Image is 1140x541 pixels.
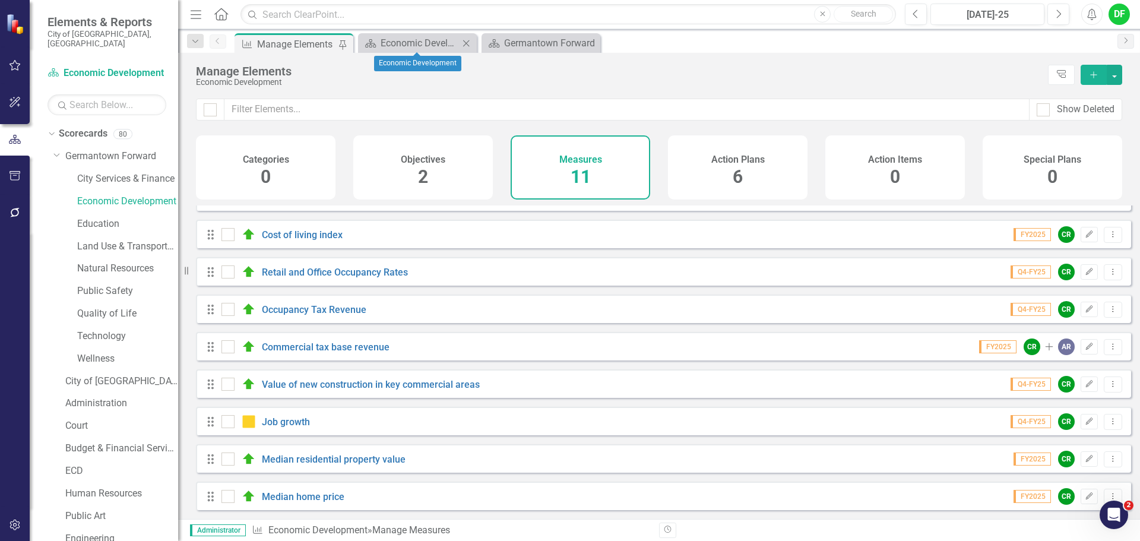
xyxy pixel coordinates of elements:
img: On Target [242,265,256,279]
iframe: Intercom live chat [1100,501,1128,529]
img: On Target [242,377,256,391]
a: Court [65,419,178,433]
div: CR [1058,376,1075,393]
div: CR [1058,451,1075,467]
span: FY2025 [1014,453,1051,466]
a: Value of new construction in key commercial areas [262,379,480,390]
button: Search [834,6,893,23]
input: Filter Elements... [224,99,1030,121]
a: Cost of living index [262,229,343,241]
div: 80 [113,129,132,139]
a: ECD [65,464,178,478]
span: Elements & Reports [47,15,166,29]
small: City of [GEOGRAPHIC_DATA], [GEOGRAPHIC_DATA] [47,29,166,49]
a: Scorecards [59,127,107,141]
input: Search Below... [47,94,166,115]
a: Economic Development [268,524,368,536]
a: Wellness [77,352,178,366]
span: Q4-FY25 [1011,303,1051,316]
div: AR [1058,338,1075,355]
span: Q4-FY25 [1011,415,1051,428]
a: Public Safety [77,284,178,298]
div: » Manage Measures [252,524,650,537]
img: On Target [242,452,256,466]
a: Public Art [65,510,178,523]
a: Land Use & Transportation [77,240,178,254]
a: Education [77,217,178,231]
a: Budget & Financial Services [65,442,178,455]
span: Q4-FY25 [1011,265,1051,279]
img: On Target [242,227,256,242]
button: [DATE]-25 [930,4,1044,25]
span: Search [851,9,876,18]
span: 2 [1124,501,1133,510]
a: Occupancy Tax Revenue [262,304,366,315]
div: Germantown Forward [504,36,597,50]
div: CR [1058,413,1075,430]
div: CR [1058,226,1075,243]
a: Economic Development [47,67,166,80]
a: Median residential property value [262,454,406,465]
a: Quality of Life [77,307,178,321]
span: Q4-FY25 [1011,378,1051,391]
h4: Action Items [868,154,922,165]
button: DF [1109,4,1130,25]
a: Economic Development [77,195,178,208]
a: Technology [77,330,178,343]
div: Economic Development [374,56,461,71]
a: Human Resources [65,487,178,501]
img: On Target [242,489,256,504]
a: Job growth [262,416,310,428]
div: CR [1058,264,1075,280]
input: Search ClearPoint... [240,4,896,25]
img: On Target [242,302,256,317]
div: Economic Development [381,36,459,50]
h4: Special Plans [1024,154,1081,165]
h4: Objectives [401,154,445,165]
h4: Categories [243,154,289,165]
a: City of [GEOGRAPHIC_DATA] [65,375,178,388]
span: FY2025 [1014,228,1051,241]
div: Show Deleted [1057,103,1114,116]
div: [DATE]-25 [935,8,1040,22]
a: Median home price [262,491,344,502]
div: Manage Elements [257,37,335,52]
span: 11 [571,166,591,187]
div: CR [1024,338,1040,355]
img: ClearPoint Strategy [6,13,27,34]
span: Administrator [190,524,246,536]
a: Retail and Office Occupancy Rates [262,267,408,278]
div: CR [1058,301,1075,318]
a: Administration [65,397,178,410]
div: CR [1058,488,1075,505]
span: 0 [890,166,900,187]
h4: Action Plans [711,154,765,165]
a: Germantown Forward [484,36,597,50]
a: Germantown Forward [65,150,178,163]
img: On Target [242,340,256,354]
span: 6 [733,166,743,187]
a: Natural Resources [77,262,178,276]
h4: Measures [559,154,602,165]
a: Economic Development [361,36,459,50]
div: Manage Elements [196,65,1042,78]
span: 0 [261,166,271,187]
span: 0 [1047,166,1057,187]
span: FY2025 [979,340,1016,353]
a: Commercial tax base revenue [262,341,389,353]
span: FY2025 [1014,490,1051,503]
a: City Services & Finance [77,172,178,186]
div: Economic Development [196,78,1042,87]
img: Caution [242,415,256,429]
span: 2 [418,166,428,187]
